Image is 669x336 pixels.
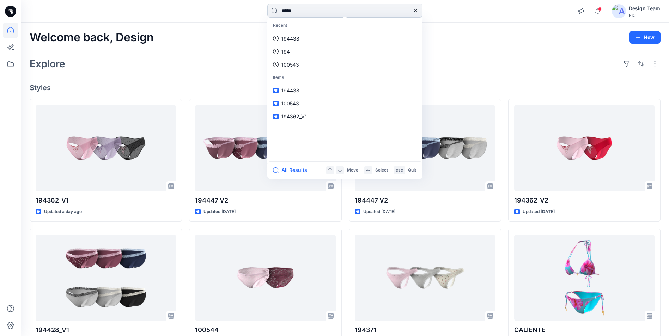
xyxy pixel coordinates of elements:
[355,195,495,205] p: 194447_V2
[281,61,299,68] p: 100543
[281,35,299,42] p: 194438
[514,325,655,335] p: CALIENTE
[36,235,176,321] a: 194428_V1
[36,195,176,205] p: 194362_V1
[355,235,495,321] a: 194371
[408,167,416,174] p: Quit
[514,195,655,205] p: 194362_V2
[363,208,395,216] p: Updated [DATE]
[269,19,421,32] p: Recent
[629,4,660,13] div: Design Team
[269,84,421,97] a: 194438
[36,325,176,335] p: 194428_V1
[629,31,661,44] button: New
[355,325,495,335] p: 194371
[195,325,335,335] p: 100544
[195,195,335,205] p: 194447_V2
[195,235,335,321] a: 100544
[273,166,312,174] button: All Results
[396,167,403,174] p: esc
[203,208,236,216] p: Updated [DATE]
[195,105,335,191] a: 194447_V2
[269,97,421,110] a: 100543
[269,45,421,58] a: 194
[514,235,655,321] a: CALIENTE
[281,113,307,119] span: 194362_V1
[375,167,388,174] p: Select
[612,4,626,18] img: avatar
[281,48,290,55] p: 194
[269,71,421,84] p: Items
[36,105,176,191] a: 194362_V1
[514,105,655,191] a: 194362_V2
[347,167,358,174] p: Move
[629,13,660,18] div: PIC
[30,58,65,69] h2: Explore
[355,105,495,191] a: 194447_V2
[30,31,154,44] h2: Welcome back, Design
[269,58,421,71] a: 100543
[281,87,299,93] span: 194438
[269,32,421,45] a: 194438
[269,110,421,123] a: 194362_V1
[523,208,555,216] p: Updated [DATE]
[281,100,299,106] span: 100543
[44,208,82,216] p: Updated a day ago
[30,83,661,92] h4: Styles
